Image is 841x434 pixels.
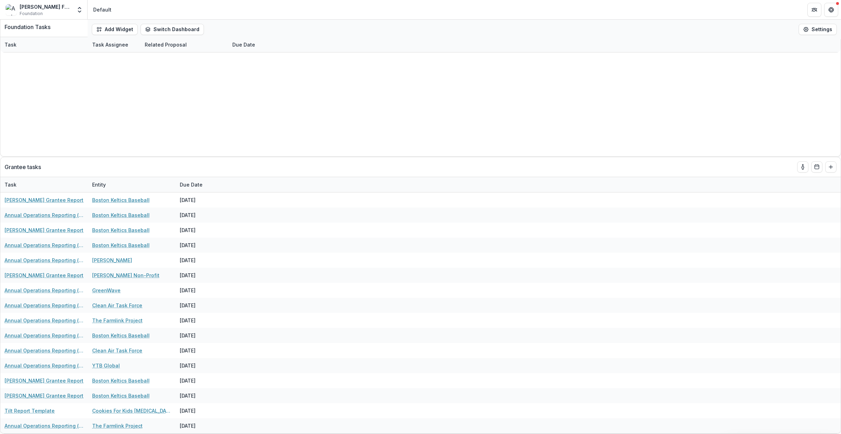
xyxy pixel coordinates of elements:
[0,37,88,52] div: Task
[92,347,142,354] a: Clean Air Task Force
[92,196,150,204] a: Boston Keltics Baseball
[176,403,228,418] div: [DATE]
[92,392,150,399] a: Boston Keltics Baseball
[5,257,84,264] a: Annual Operations Reporting (atw)
[92,257,132,264] a: [PERSON_NAME]
[176,181,207,188] div: Due Date
[176,177,228,192] div: Due Date
[92,24,138,35] button: Add Widget
[5,332,84,339] a: Annual Operations Reporting (atw)
[92,377,150,384] a: Boston Keltics Baseball
[92,422,143,429] a: The Farmlink Project
[5,196,83,204] a: [PERSON_NAME] Grantee Report
[92,226,150,234] a: Boston Keltics Baseball
[176,298,228,313] div: [DATE]
[176,253,228,268] div: [DATE]
[5,377,83,384] a: [PERSON_NAME] Grantee Report
[88,41,132,48] div: Task Assignee
[825,161,836,173] button: Add to dashboard
[0,41,21,48] div: Task
[92,362,120,369] a: YTB Global
[176,283,228,298] div: [DATE]
[92,211,150,219] a: Boston Keltics Baseball
[5,422,84,429] a: Annual Operations Reporting (atw)
[176,373,228,388] div: [DATE]
[20,3,72,10] div: [PERSON_NAME] Foundation
[0,181,21,188] div: Task
[93,6,111,13] div: Default
[90,5,114,15] nav: breadcrumb
[5,362,84,369] a: Annual Operations Reporting (atw)
[176,358,228,373] div: [DATE]
[5,211,84,219] a: Annual Operations Reporting (atw)
[5,302,84,309] a: Annual Operations Reporting (atw)
[20,10,43,17] span: Foundation
[92,287,121,294] a: GreenWave
[88,181,110,188] div: Entity
[5,392,83,399] a: [PERSON_NAME] Grantee Report
[0,177,88,192] div: Task
[176,328,228,343] div: [DATE]
[92,407,171,414] a: Cookies For Kids [MEDICAL_DATA]
[176,418,228,433] div: [DATE]
[92,241,150,249] a: Boston Keltics Baseball
[5,226,83,234] a: [PERSON_NAME] Grantee Report
[824,3,838,17] button: Get Help
[228,37,281,52] div: Due Date
[5,23,50,31] p: Foundation Tasks
[176,208,228,223] div: [DATE]
[176,223,228,238] div: [DATE]
[5,241,84,249] a: Annual Operations Reporting (atw)
[176,192,228,208] div: [DATE]
[141,41,191,48] div: Related Proposal
[5,317,84,324] a: Annual Operations Reporting (atw)
[811,161,822,173] button: Calendar
[75,3,84,17] button: Open entity switcher
[5,287,84,294] a: Annual Operations Reporting (atw)
[176,388,228,403] div: [DATE]
[176,313,228,328] div: [DATE]
[5,163,41,171] p: Grantee tasks
[5,272,83,279] a: [PERSON_NAME] Grantee Report
[807,3,821,17] button: Partners
[92,332,150,339] a: Boston Keltics Baseball
[92,302,142,309] a: Clean Air Task Force
[228,41,259,48] div: Due Date
[88,37,141,52] div: Task Assignee
[141,37,228,52] div: Related Proposal
[88,177,176,192] div: Entity
[92,272,159,279] a: [PERSON_NAME] Non-Profit
[92,317,143,324] a: The Farmlink Project
[799,24,837,35] button: Settings
[176,268,228,283] div: [DATE]
[797,161,808,173] button: toggle-assigned-to-me
[176,238,228,253] div: [DATE]
[6,4,17,15] img: Andrew Foundation
[5,347,84,354] a: Annual Operations Reporting (atw)
[176,343,228,358] div: [DATE]
[5,407,55,414] a: Tilt Report Template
